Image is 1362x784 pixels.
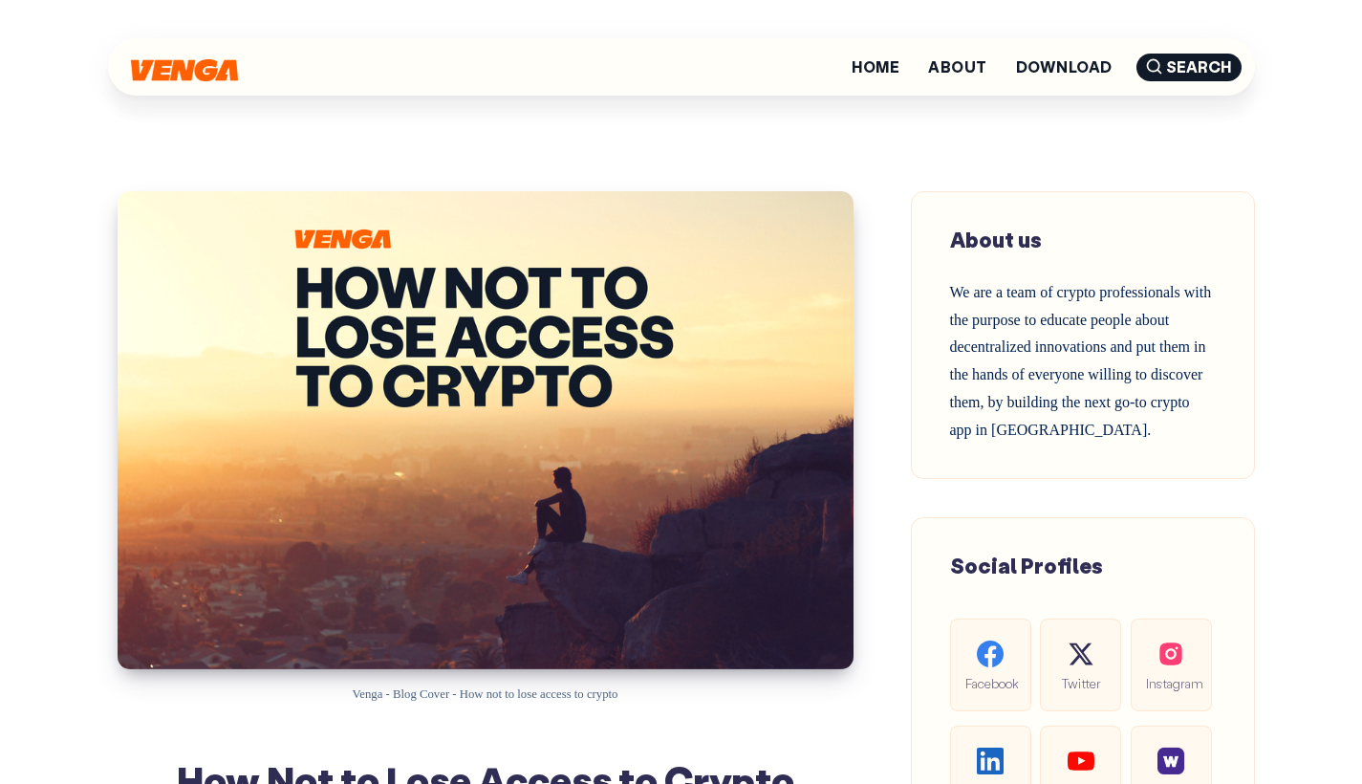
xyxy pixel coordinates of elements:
[950,619,1031,711] a: Facebook
[1146,672,1197,694] span: Instagram
[1131,619,1212,711] a: Instagram
[1068,748,1094,774] img: social-youtube.99db9aba05279f803f3e7a4a838dfb6c.svg
[1136,54,1242,81] span: Search
[965,672,1016,694] span: Facebook
[950,284,1212,438] span: We are a team of crypto professionals with the purpose to educate people about decentralized inno...
[852,59,899,75] a: Home
[1157,748,1184,774] img: social-warpcast.e8a23a7ed3178af0345123c41633f860.png
[1016,59,1113,75] a: Download
[118,191,854,669] img: How Not to Lose Access to Crypto and Secure Your Wallet
[1055,672,1106,694] span: Twitter
[950,552,1103,579] span: Social Profiles
[131,59,238,81] img: Venga Blog
[950,226,1042,253] span: About us
[928,59,986,75] a: About
[1040,619,1121,711] a: Twitter
[353,687,618,701] span: Venga - Blog Cover - How not to lose access to crypto
[977,748,1004,774] img: social-linkedin.be646fe421ccab3a2ad91cb58bdc9694.svg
